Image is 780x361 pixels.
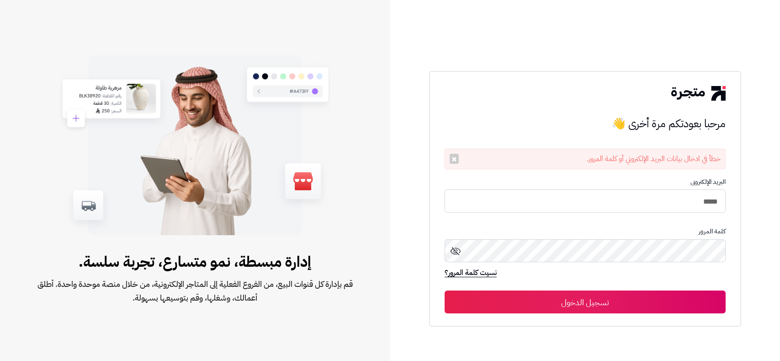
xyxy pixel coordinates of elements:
span: قم بإدارة كل قنوات البيع، من الفروع الفعلية إلى المتاجر الإلكترونية، من خلال منصة موحدة واحدة. أط... [29,277,361,305]
a: نسيت كلمة المرور؟ [445,267,497,280]
button: تسجيل الدخول [445,291,726,313]
h3: مرحبا بعودتكم مرة أخرى 👋 [445,114,726,133]
div: خطأ في ادخال بيانات البريد الإلكتروني أو كلمة المرور. [445,149,726,169]
p: البريد الإلكترونى [445,178,726,186]
img: logo-2.png [671,86,725,101]
button: × [450,154,459,164]
span: إدارة مبسطة، نمو متسارع، تجربة سلسة. [29,251,361,273]
p: كلمة المرور [445,228,726,235]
